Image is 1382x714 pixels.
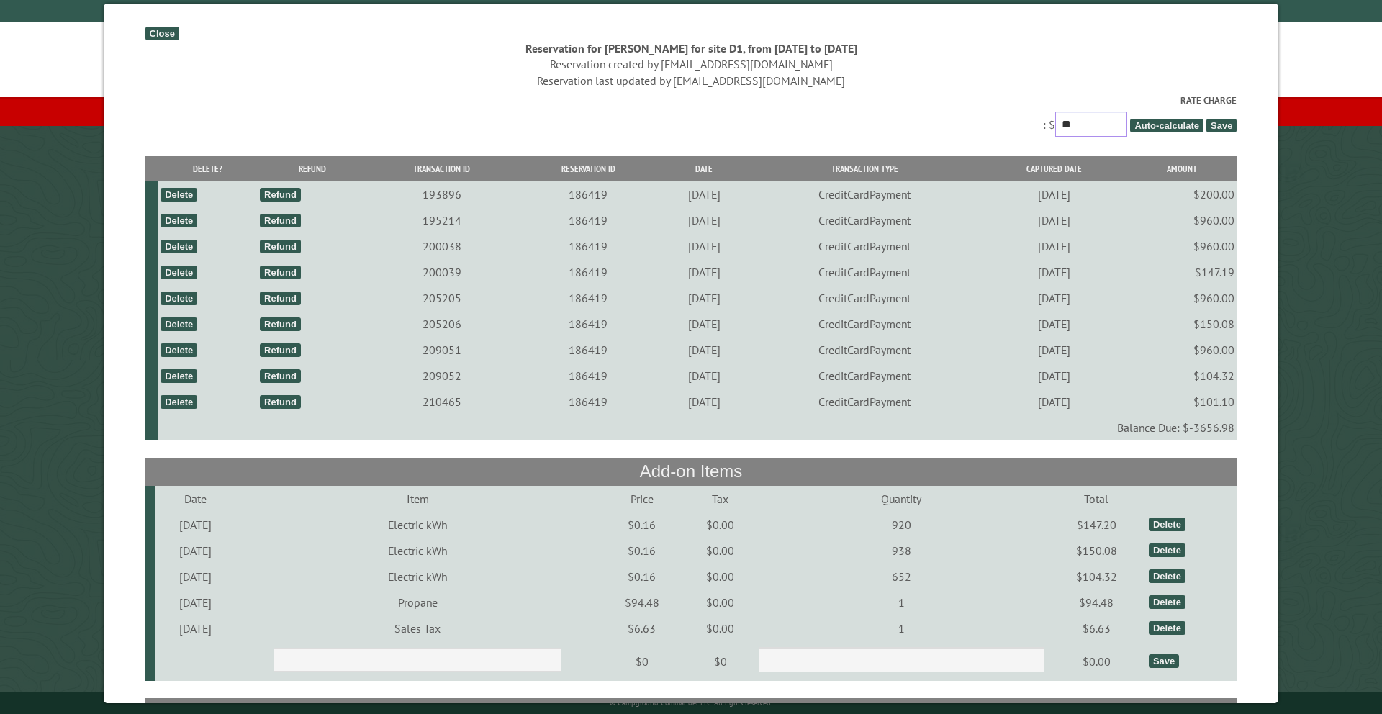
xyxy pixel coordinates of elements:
[517,285,660,311] td: 186419
[685,615,756,641] td: $0.00
[1149,543,1185,557] div: Delete
[158,415,1237,440] td: Balance Due: $-3656.98
[155,615,236,641] td: [DATE]
[260,266,301,279] div: Refund
[749,337,981,363] td: CreditCardPayment
[236,486,599,512] td: Item
[161,292,197,305] div: Delete
[981,207,1127,233] td: [DATE]
[749,233,981,259] td: CreditCardPayment
[367,285,517,311] td: 205205
[659,311,748,337] td: [DATE]
[1047,615,1147,641] td: $6.63
[1047,486,1147,512] td: Total
[155,512,236,538] td: [DATE]
[145,94,1237,140] div: : $
[981,389,1127,415] td: [DATE]
[981,181,1127,207] td: [DATE]
[1149,569,1185,583] div: Delete
[145,40,1237,56] div: Reservation for [PERSON_NAME] for site D1, from [DATE] to [DATE]
[981,337,1127,363] td: [DATE]
[749,156,981,181] th: Transaction Type
[517,337,660,363] td: 186419
[260,292,301,305] div: Refund
[1127,156,1237,181] th: Amount
[367,233,517,259] td: 200038
[981,285,1127,311] td: [DATE]
[1047,641,1147,682] td: $0.00
[517,363,660,389] td: 186419
[749,285,981,311] td: CreditCardPayment
[659,285,748,311] td: [DATE]
[236,589,599,615] td: Propane
[659,337,748,363] td: [DATE]
[155,486,236,512] td: Date
[517,259,660,285] td: 186419
[260,395,301,409] div: Refund
[145,56,1237,72] div: Reservation created by [EMAIL_ADDRESS][DOMAIN_NAME]
[1149,654,1179,668] div: Save
[685,564,756,589] td: $0.00
[981,156,1127,181] th: Captured Date
[367,337,517,363] td: 209051
[158,156,258,181] th: Delete?
[749,207,981,233] td: CreditCardPayment
[161,395,197,409] div: Delete
[161,343,197,357] div: Delete
[659,181,748,207] td: [DATE]
[981,311,1127,337] td: [DATE]
[260,214,301,227] div: Refund
[749,181,981,207] td: CreditCardPayment
[367,311,517,337] td: 205206
[1127,181,1237,207] td: $200.00
[260,188,301,202] div: Refund
[367,156,517,181] th: Transaction ID
[1127,337,1237,363] td: $960.00
[659,233,748,259] td: [DATE]
[161,317,197,331] div: Delete
[685,538,756,564] td: $0.00
[1127,285,1237,311] td: $960.00
[1127,207,1237,233] td: $960.00
[685,486,756,512] td: Tax
[236,538,599,564] td: Electric kWh
[1149,518,1185,531] div: Delete
[599,564,685,589] td: $0.16
[1047,564,1147,589] td: $104.32
[599,538,685,564] td: $0.16
[517,233,660,259] td: 186419
[659,389,748,415] td: [DATE]
[1127,233,1237,259] td: $960.00
[155,538,236,564] td: [DATE]
[1127,259,1237,285] td: $147.19
[161,266,197,279] div: Delete
[599,512,685,538] td: $0.16
[236,615,599,641] td: Sales Tax
[367,259,517,285] td: 200039
[367,389,517,415] td: 210465
[599,589,685,615] td: $94.48
[756,538,1047,564] td: 938
[367,363,517,389] td: 209052
[981,363,1127,389] td: [DATE]
[1130,119,1203,132] span: Auto-calculate
[260,369,301,383] div: Refund
[236,512,599,538] td: Electric kWh
[517,389,660,415] td: 186419
[1127,389,1237,415] td: $101.10
[1149,595,1185,609] div: Delete
[749,311,981,337] td: CreditCardPayment
[610,698,772,708] small: © Campground Commander LLC. All rights reserved.
[1047,512,1147,538] td: $147.20
[155,589,236,615] td: [DATE]
[367,207,517,233] td: 195214
[659,207,748,233] td: [DATE]
[659,259,748,285] td: [DATE]
[161,188,197,202] div: Delete
[659,156,748,181] th: Date
[260,240,301,253] div: Refund
[599,486,685,512] td: Price
[517,207,660,233] td: 186419
[981,233,1127,259] td: [DATE]
[749,259,981,285] td: CreditCardPayment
